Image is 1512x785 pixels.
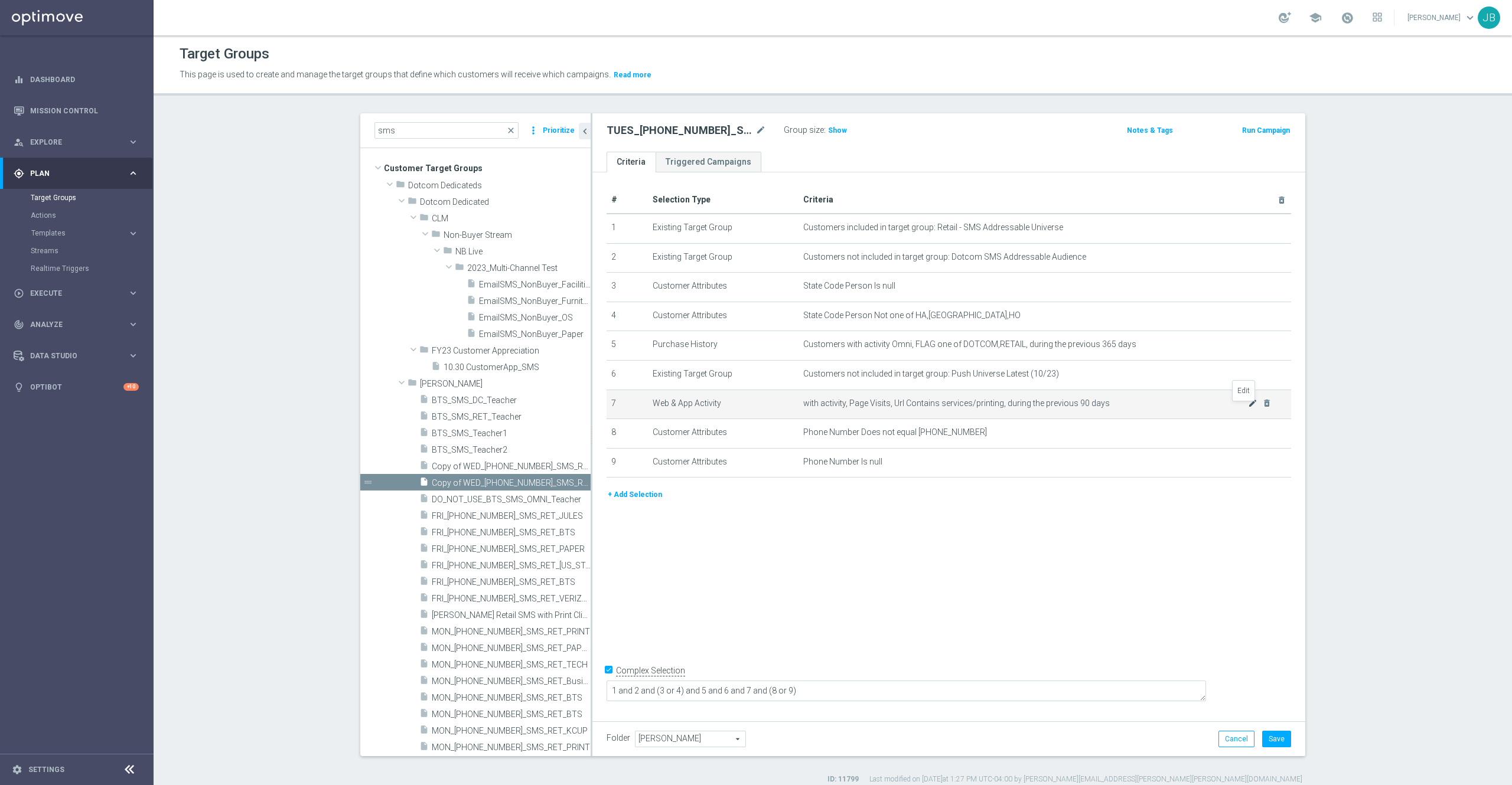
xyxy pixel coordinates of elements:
div: Optibot [14,371,139,403]
i: insert_drive_file [419,626,429,639]
span: BTS_SMS_DC_Teacher [432,395,591,405]
i: person_search [14,137,24,148]
i: insert_drive_file [419,642,429,656]
td: 1 [607,214,648,243]
label: Folder [607,733,630,743]
i: lightbulb [14,382,24,392]
span: Dotcom Dedicated [420,197,591,207]
div: Explore [14,137,128,148]
button: Save [1262,731,1291,747]
button: + Add Selection [607,488,663,501]
span: MON_20250804_SMS_RET_PRINT [432,743,591,753]
td: 4 [607,302,648,331]
i: insert_drive_file [419,692,429,705]
span: NB Live [455,247,591,257]
span: Johnny [420,379,591,389]
label: : [824,125,826,135]
a: Actions [31,211,123,220]
td: 7 [607,390,648,419]
div: Dashboard [14,64,139,95]
i: keyboard_arrow_right [128,350,139,361]
span: EmailSMS_NonBuyer_Facilities [479,280,591,290]
div: JB [1478,6,1500,29]
span: Show [828,126,847,135]
div: +10 [123,383,139,391]
span: FRI_20250627_SMS_RET_JULES [432,511,591,521]
span: FY23 Customer Appreciation [432,346,591,356]
button: Mission Control [13,106,139,116]
span: FRI_20250808_SMS_RET_ARIZONA [432,561,591,571]
i: insert_drive_file [419,526,429,540]
div: Streams [31,242,152,260]
input: Quick find group or folder [374,122,519,139]
div: Plan [14,168,128,179]
button: Cancel [1218,731,1254,747]
label: ID: 11799 [827,774,859,784]
i: keyboard_arrow_right [128,168,139,179]
i: insert_drive_file [467,312,476,325]
div: Analyze [14,319,128,330]
span: MON_20250728_SMS_RET_KCUP [432,726,591,736]
i: insert_drive_file [419,493,429,507]
span: school [1309,11,1322,24]
span: Copy of WED_20250806_SMS_RET_BTS [432,462,591,472]
i: folder [396,179,405,193]
span: 10.30 CustomerApp_SMS [444,362,591,372]
span: State Code Person Not one of HA,[GEOGRAPHIC_DATA],HO [803,310,1021,320]
i: insert_drive_file [419,708,429,722]
i: track_changes [14,319,24,330]
a: Streams [31,246,123,256]
i: folder [443,246,452,259]
span: Customers not included in target group: Dotcom SMS Addressable Audience [803,252,1086,262]
i: insert_drive_file [419,510,429,524]
i: equalizer [14,74,24,85]
i: insert_drive_file [419,593,429,606]
span: Customers not included in target group: Push Universe Latest (10/23) [803,369,1059,379]
span: BTS_SMS_RET_Teacher [432,412,591,422]
label: Last modified on [DATE] at 1:27 PM UTC-04:00 by [PERSON_NAME][EMAIL_ADDRESS][PERSON_NAME][PERSON_... [869,774,1302,784]
a: Settings [28,766,64,773]
i: insert_drive_file [419,444,429,457]
td: Customer Attributes [648,419,799,449]
label: Group size [784,125,824,135]
a: Triggered Campaigns [656,152,761,172]
button: Read more [612,68,653,81]
a: Mission Control [30,95,139,126]
i: insert_drive_file [419,725,429,738]
i: insert_drive_file [419,609,429,623]
span: Johnny Retail SMS with Print Click [432,610,591,620]
button: gps_fixed Plan keyboard_arrow_right [13,169,139,178]
span: MON_20250623_SMS_RET_PAPER [432,643,591,653]
span: Execute [30,290,128,297]
h2: TUES_[PHONE_NUMBER]_SMS_RET_PRINT [607,123,753,138]
button: Prioritize [541,123,576,139]
div: Realtime Triggers [31,260,152,277]
i: folder [431,229,441,243]
td: 3 [607,273,648,302]
span: Criteria [803,195,833,204]
span: MON_20250728_SMS_RET_BTS [432,709,591,719]
span: Plan [30,170,128,177]
td: Existing Target Group [648,243,799,273]
a: [PERSON_NAME]keyboard_arrow_down [1406,9,1478,27]
span: BTS_SMS_Teacher2 [432,445,591,455]
span: MON_20250707_SMS_RET_Business_Cards [432,676,591,686]
i: more_vert [527,122,539,139]
i: folder [455,262,464,276]
i: delete_forever [1262,398,1272,408]
span: FRI_20250711_SMS_RET_BTS [432,528,591,538]
i: mode_edit [755,123,766,138]
span: keyboard_arrow_down [1464,11,1477,24]
i: folder [419,212,429,226]
th: Selection Type [648,187,799,214]
span: BTS_SMS_Teacher1 [432,429,591,439]
i: insert_drive_file [419,427,429,441]
i: insert_drive_file [467,279,476,292]
i: play_circle_outline [14,288,24,299]
div: Data Studio [14,351,128,361]
span: with activity, Page Visits, Url Contains services/printing, during the previous 90 days [803,398,1248,408]
span: MON_20250630_SMS_RET_TECH [432,660,591,670]
span: EmailSMS_NonBuyer_Furniture [479,296,591,306]
td: Customer Attributes [648,273,799,302]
